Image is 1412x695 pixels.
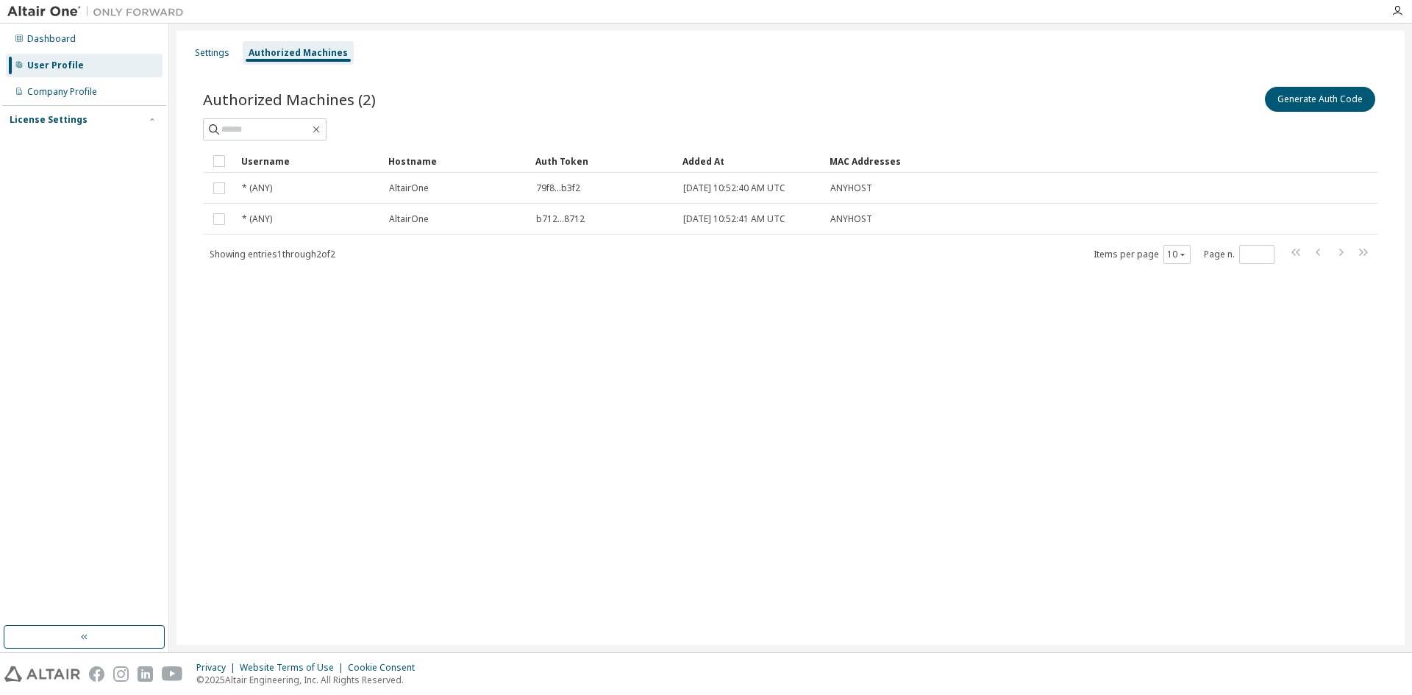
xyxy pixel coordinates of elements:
[389,182,429,194] span: AltairOne
[389,213,429,225] span: AltairOne
[1167,249,1187,260] button: 10
[830,149,1224,173] div: MAC Addresses
[683,182,785,194] span: [DATE] 10:52:40 AM UTC
[203,89,376,110] span: Authorized Machines (2)
[27,33,76,45] div: Dashboard
[536,182,580,194] span: 79f8...b3f2
[1265,87,1375,112] button: Generate Auth Code
[196,662,240,674] div: Privacy
[683,213,785,225] span: [DATE] 10:52:41 AM UTC
[536,213,585,225] span: b712...8712
[10,114,88,126] div: License Settings
[348,662,424,674] div: Cookie Consent
[195,47,229,59] div: Settings
[7,4,191,19] img: Altair One
[830,182,872,194] span: ANYHOST
[113,666,129,682] img: instagram.svg
[682,149,818,173] div: Added At
[27,60,84,71] div: User Profile
[1204,245,1274,264] span: Page n.
[830,213,872,225] span: ANYHOST
[241,149,377,173] div: Username
[4,666,80,682] img: altair_logo.svg
[249,47,348,59] div: Authorized Machines
[210,248,335,260] span: Showing entries 1 through 2 of 2
[242,213,272,225] span: * (ANY)
[240,662,348,674] div: Website Terms of Use
[138,666,153,682] img: linkedin.svg
[242,182,272,194] span: * (ANY)
[196,674,424,686] p: © 2025 Altair Engineering, Inc. All Rights Reserved.
[162,666,183,682] img: youtube.svg
[388,149,524,173] div: Hostname
[89,666,104,682] img: facebook.svg
[27,86,97,98] div: Company Profile
[1094,245,1191,264] span: Items per page
[535,149,671,173] div: Auth Token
